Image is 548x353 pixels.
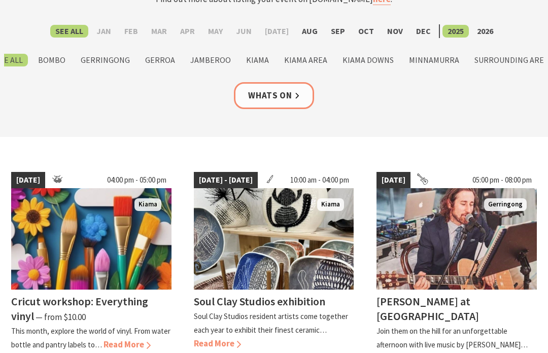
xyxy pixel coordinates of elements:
span: 04:00 pm - 05:00 pm [102,172,172,188]
label: May [203,25,228,38]
label: Dec [411,25,436,38]
label: Bombo [33,54,71,66]
span: 05:00 pm - 08:00 pm [467,172,537,188]
label: Oct [353,25,379,38]
span: [DATE] [376,172,410,188]
span: ⁠— from $10.00 [36,311,86,323]
h4: Cricut workshop: Everything vinyl [11,294,148,323]
p: Join them on the hill for an unforgettable afternoon with live music by [PERSON_NAME]… [376,326,528,349]
label: Jan [91,25,116,38]
span: [DATE] [11,172,45,188]
label: Kiama Area [279,54,332,66]
label: Aug [297,25,323,38]
span: Read More [194,338,241,349]
span: 10:00 am - 04:00 pm [285,172,354,188]
span: Gerringong [484,198,527,211]
label: 2026 [472,25,498,38]
label: Gerroa [140,54,180,66]
label: Sep [326,25,350,38]
img: Clay display [194,188,354,290]
label: Kiama Downs [337,54,399,66]
p: Soul Clay Studios resident artists come together each year to exhibit their finest ceramic… [194,311,348,335]
label: Jamberoo [185,54,236,66]
label: 2025 [442,25,469,38]
label: Feb [119,25,143,38]
span: Kiama [134,198,161,211]
label: Mar [146,25,172,38]
label: Jun [231,25,257,38]
label: Nov [382,25,408,38]
a: Whats On [234,82,314,109]
label: Gerringong [76,54,135,66]
span: Read More [104,339,151,350]
span: Kiama [317,198,344,211]
label: See All [50,25,88,38]
img: Anthony Hughes [376,188,537,290]
label: Apr [175,25,200,38]
label: Kiama [241,54,274,66]
span: [DATE] - [DATE] [194,172,258,188]
p: This month, explore the world of vinyl. From water bottle and pantry labels to… [11,326,170,349]
img: Makers & Creators workshop [11,188,172,290]
h4: [PERSON_NAME] at [GEOGRAPHIC_DATA] [376,294,479,323]
h4: Soul Clay Studios exhibition [194,294,325,308]
label: [DATE] [260,25,294,38]
label: Minnamurra [404,54,464,66]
